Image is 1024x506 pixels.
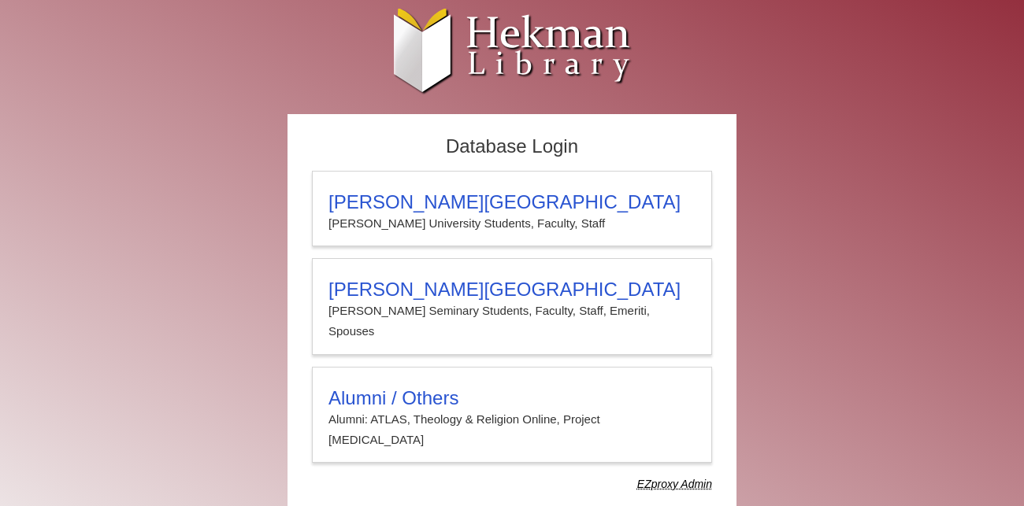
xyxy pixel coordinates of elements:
[304,131,720,163] h2: Database Login
[328,213,696,234] p: [PERSON_NAME] University Students, Faculty, Staff
[328,301,696,342] p: [PERSON_NAME] Seminary Students, Faculty, Staff, Emeriti, Spouses
[328,409,696,451] p: Alumni: ATLAS, Theology & Religion Online, Project [MEDICAL_DATA]
[328,191,696,213] h3: [PERSON_NAME][GEOGRAPHIC_DATA]
[637,478,712,490] dfn: Use Alumni login
[312,258,712,355] a: [PERSON_NAME][GEOGRAPHIC_DATA][PERSON_NAME] Seminary Students, Faculty, Staff, Emeriti, Spouses
[312,171,712,246] a: [PERSON_NAME][GEOGRAPHIC_DATA][PERSON_NAME] University Students, Faculty, Staff
[328,279,696,301] h3: [PERSON_NAME][GEOGRAPHIC_DATA]
[328,387,696,451] summary: Alumni / OthersAlumni: ATLAS, Theology & Religion Online, Project [MEDICAL_DATA]
[328,387,696,409] h3: Alumni / Others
